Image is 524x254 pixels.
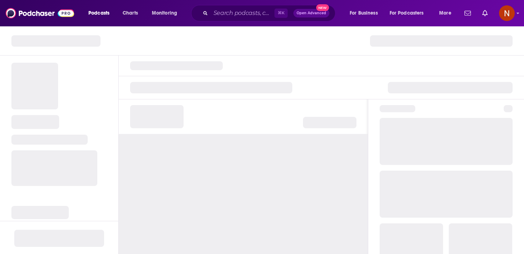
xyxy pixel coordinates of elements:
button: open menu [385,7,434,19]
button: open menu [345,7,387,19]
input: Search podcasts, credits, & more... [211,7,274,19]
button: open menu [147,7,186,19]
button: open menu [83,7,119,19]
button: Show profile menu [499,5,515,21]
a: Show notifications dropdown [479,7,490,19]
span: ⌘ K [274,9,288,18]
span: Podcasts [88,8,109,18]
button: open menu [434,7,460,19]
span: Charts [123,8,138,18]
img: Podchaser - Follow, Share and Rate Podcasts [6,6,74,20]
span: For Business [350,8,378,18]
span: Monitoring [152,8,177,18]
span: Open Advanced [297,11,326,15]
a: Show notifications dropdown [462,7,474,19]
img: User Profile [499,5,515,21]
a: Charts [118,7,142,19]
div: Search podcasts, credits, & more... [198,5,342,21]
span: More [439,8,451,18]
span: Logged in as AdelNBM [499,5,515,21]
button: Open AdvancedNew [293,9,329,17]
span: For Podcasters [390,8,424,18]
span: New [316,4,329,11]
